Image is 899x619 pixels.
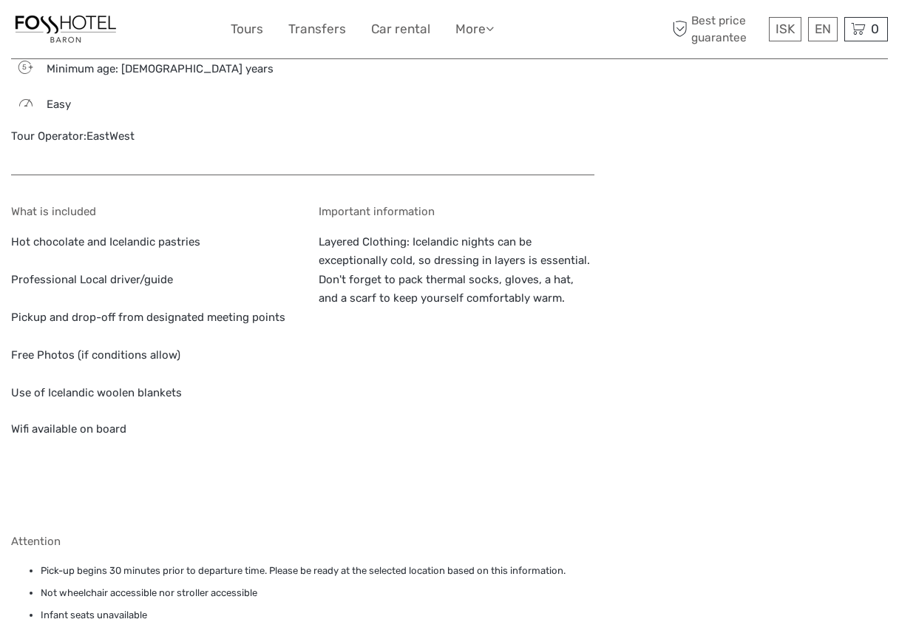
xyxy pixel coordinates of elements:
[776,21,795,36] span: ISK
[869,21,881,36] span: 0
[11,11,121,47] img: 1355-f22f4eb0-fb05-4a92-9bea-b034c25151e6_logo_small.jpg
[47,98,71,111] span: Easy
[231,18,263,40] a: Tours
[41,563,594,579] li: Pick-up begins 30 minutes prior to departure time. Please be ready at the selected location based...
[319,205,595,218] h5: Important information
[11,233,288,403] p: Hot chocolate and Icelandic pastries Professional Local driver/guide Pickup and drop-off from des...
[47,62,274,75] span: Minimum age: [DEMOGRAPHIC_DATA] years
[11,205,288,218] h5: What is included
[455,18,494,40] a: More
[319,233,595,308] p: Layered Clothing: Icelandic nights can be exceptionally cold, so dressing in layers is essential....
[86,129,135,143] a: EastWest
[371,18,430,40] a: Car rental
[808,17,838,41] div: EN
[669,13,766,45] span: Best price guarantee
[11,129,288,144] div: Tour Operator:
[41,585,594,601] li: Not wheelchair accessible nor stroller accessible
[170,23,188,41] button: Open LiveChat chat widget
[11,535,594,548] h5: Attention
[288,18,346,40] a: Transfers
[13,62,35,72] span: 5
[11,420,288,439] p: Wifi available on board
[21,26,167,38] p: We're away right now. Please check back later!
